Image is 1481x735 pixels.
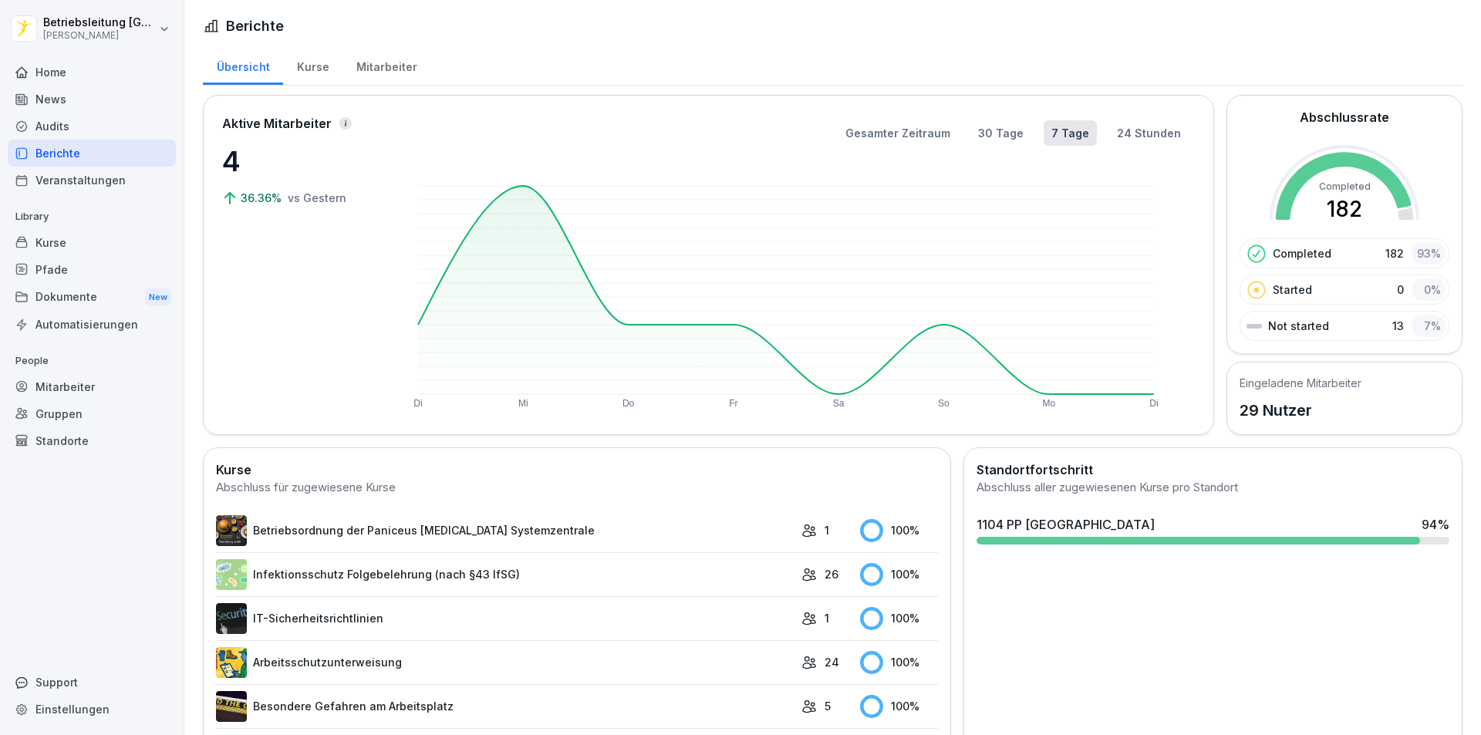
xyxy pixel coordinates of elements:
[1385,245,1404,261] p: 182
[216,559,247,590] img: tgff07aey9ahi6f4hltuk21p.png
[216,559,794,590] a: Infektionsschutz Folgebelehrung (nach §43 IfSG)
[825,698,831,714] p: 5
[970,120,1031,146] button: 30 Tage
[288,190,346,206] p: vs Gestern
[860,651,938,674] div: 100 %
[825,522,829,538] p: 1
[8,283,176,312] div: Dokumente
[622,398,635,409] text: Do
[1412,242,1446,265] div: 93 %
[1300,108,1389,126] h2: Abschlussrate
[825,566,838,582] p: 26
[1392,318,1404,334] p: 13
[833,398,845,409] text: Sa
[938,398,950,409] text: So
[342,46,430,85] a: Mitarbeiter
[1240,375,1361,391] h5: Eingeladene Mitarbeiter
[8,283,176,312] a: DokumenteNew
[1109,120,1189,146] button: 24 Stunden
[1042,398,1055,409] text: Mo
[977,479,1449,497] div: Abschluss aller zugewiesenen Kurse pro Standort
[860,695,938,718] div: 100 %
[977,460,1449,479] h2: Standortfortschritt
[216,603,794,634] a: IT-Sicherheitsrichtlinien
[216,647,794,678] a: Arbeitsschutzunterweisung
[1422,515,1449,534] div: 94 %
[216,479,938,497] div: Abschluss für zugewiesene Kurse
[145,288,171,306] div: New
[216,515,247,546] img: erelp9ks1mghlbfzfpgfvnw0.png
[1397,282,1404,298] p: 0
[825,610,829,626] p: 1
[43,16,156,29] p: Betriebsleitung [GEOGRAPHIC_DATA]
[216,691,247,722] img: zq4t51x0wy87l3xh8s87q7rq.png
[1273,245,1331,261] p: Completed
[8,311,176,338] a: Automatisierungen
[283,46,342,85] a: Kurse
[1412,278,1446,301] div: 0 %
[1149,398,1158,409] text: Di
[8,204,176,229] p: Library
[8,669,176,696] div: Support
[8,373,176,400] a: Mitarbeiter
[8,400,176,427] a: Gruppen
[860,563,938,586] div: 100 %
[203,46,283,85] a: Übersicht
[8,696,176,723] a: Einstellungen
[216,603,247,634] img: msj3dytn6rmugecro9tfk5p0.png
[8,349,176,373] p: People
[8,59,176,86] a: Home
[970,509,1456,551] a: 1104 PP [GEOGRAPHIC_DATA]94%
[1273,282,1312,298] p: Started
[1240,399,1361,422] p: 29 Nutzer
[216,460,938,479] h2: Kurse
[825,654,839,670] p: 24
[8,86,176,113] a: News
[8,256,176,283] a: Pfade
[222,114,332,133] p: Aktive Mitarbeiter
[729,398,737,409] text: Fr
[216,515,794,546] a: Betriebsordnung der Paniceus [MEDICAL_DATA] Systemzentrale
[216,691,794,722] a: Besondere Gefahren am Arbeitsplatz
[1268,318,1329,334] p: Not started
[977,515,1155,534] div: 1104 PP [GEOGRAPHIC_DATA]
[8,113,176,140] a: Audits
[838,120,958,146] button: Gesamter Zeitraum
[222,140,376,182] p: 4
[518,398,528,409] text: Mi
[413,398,422,409] text: Di
[241,190,285,206] p: 36.36%
[226,15,284,36] h1: Berichte
[1412,315,1446,337] div: 7 %
[8,427,176,454] a: Standorte
[8,229,176,256] a: Kurse
[216,647,247,678] img: bgsrfyvhdm6180ponve2jajk.png
[1044,120,1097,146] button: 7 Tage
[8,140,176,167] a: Berichte
[43,30,156,41] p: [PERSON_NAME]
[8,167,176,194] a: Veranstaltungen
[860,519,938,542] div: 100 %
[860,607,938,630] div: 100 %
